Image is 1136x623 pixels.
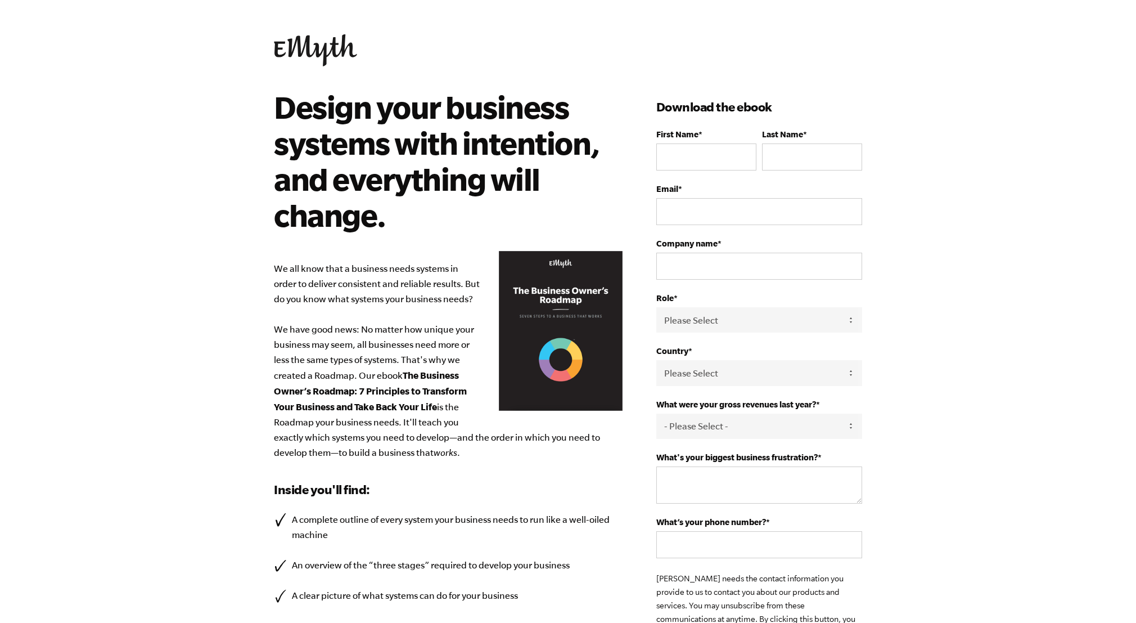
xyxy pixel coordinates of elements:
span: What’s your phone number? [656,517,766,527]
b: The Business Owner’s Roadmap: 7 Principles to Transform Your Business and Take Back Your Life [274,370,467,412]
h2: Design your business systems with intention, and everything will change. [274,89,606,233]
iframe: Chat Widget [1080,569,1136,623]
span: Email [656,184,678,194]
h3: Download the ebook [656,98,862,116]
span: Country [656,346,688,356]
li: An overview of the “three stages” required to develop your business [274,558,623,573]
em: works [434,447,457,458]
span: Role [656,293,674,303]
span: First Name [656,129,698,139]
p: We all know that a business needs systems in order to deliver consistent and reliable results. Bu... [274,261,623,460]
li: A clear picture of what systems can do for your business [274,588,623,603]
span: Last Name [762,129,803,139]
img: EMyth [274,34,357,66]
li: A complete outline of every system your business needs to run like a well-oiled machine [274,512,623,543]
span: Company name [656,239,718,248]
span: What's your biggest business frustration? [656,452,818,462]
h3: Inside you'll find: [274,481,623,499]
img: Business Owners Roadmap Cover [499,251,623,411]
span: What were your gross revenues last year? [656,400,816,409]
